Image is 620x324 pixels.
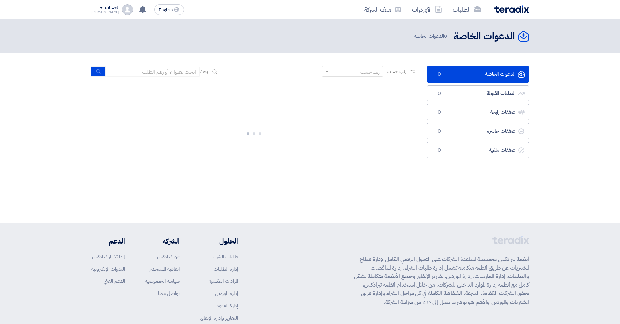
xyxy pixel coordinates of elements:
div: الحساب [105,5,119,11]
div: رتب حسب [360,69,380,76]
a: الطلبات المقبولة0 [427,85,529,102]
a: ملف الشركة [359,2,407,17]
a: إدارة العقود [217,302,238,309]
span: 0 [435,147,444,154]
a: التقارير وإدارة الإنفاق [200,314,238,322]
img: profile_test.png [122,4,133,15]
span: 0 [444,32,447,40]
a: الدعوات الخاصة0 [427,66,529,83]
li: الدعم [91,236,125,246]
a: صفقات ملغية0 [427,142,529,158]
button: English [154,4,184,15]
p: أنظمة تيرادكس مخصصة لمساعدة الشركات على التحول الرقمي الكامل لإدارة قطاع المشتريات عن طريق أنظمة ... [354,255,529,306]
span: رتب حسب [387,68,406,75]
span: English [159,8,173,12]
a: صفقات رابحة0 [427,104,529,120]
img: Teradix logo [494,5,529,13]
a: الدعم الفني [104,277,125,285]
a: إدارة الموردين [215,290,238,297]
span: بحث [200,68,208,75]
div: [PERSON_NAME] [91,10,120,14]
a: صفقات خاسرة0 [427,123,529,140]
span: 0 [435,128,444,135]
a: الندوات الإلكترونية [91,265,125,273]
span: 0 [435,109,444,116]
a: لماذا تختار تيرادكس [92,253,125,260]
h2: الدعوات الخاصة [454,30,515,43]
a: اتفاقية المستخدم [149,265,180,273]
li: الشركة [145,236,180,246]
span: 0 [435,90,444,97]
a: إدارة الطلبات [214,265,238,273]
span: الدعوات الخاصة [414,32,448,40]
a: سياسة الخصوصية [145,277,180,285]
a: الأوردرات [407,2,447,17]
a: المزادات العكسية [209,277,238,285]
input: ابحث بعنوان أو رقم الطلب [106,67,200,77]
span: 0 [435,71,444,78]
a: عن تيرادكس [157,253,180,260]
a: تواصل معنا [158,290,180,297]
li: الحلول [200,236,238,246]
a: الطلبات [447,2,486,17]
a: طلبات الشراء [213,253,238,260]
